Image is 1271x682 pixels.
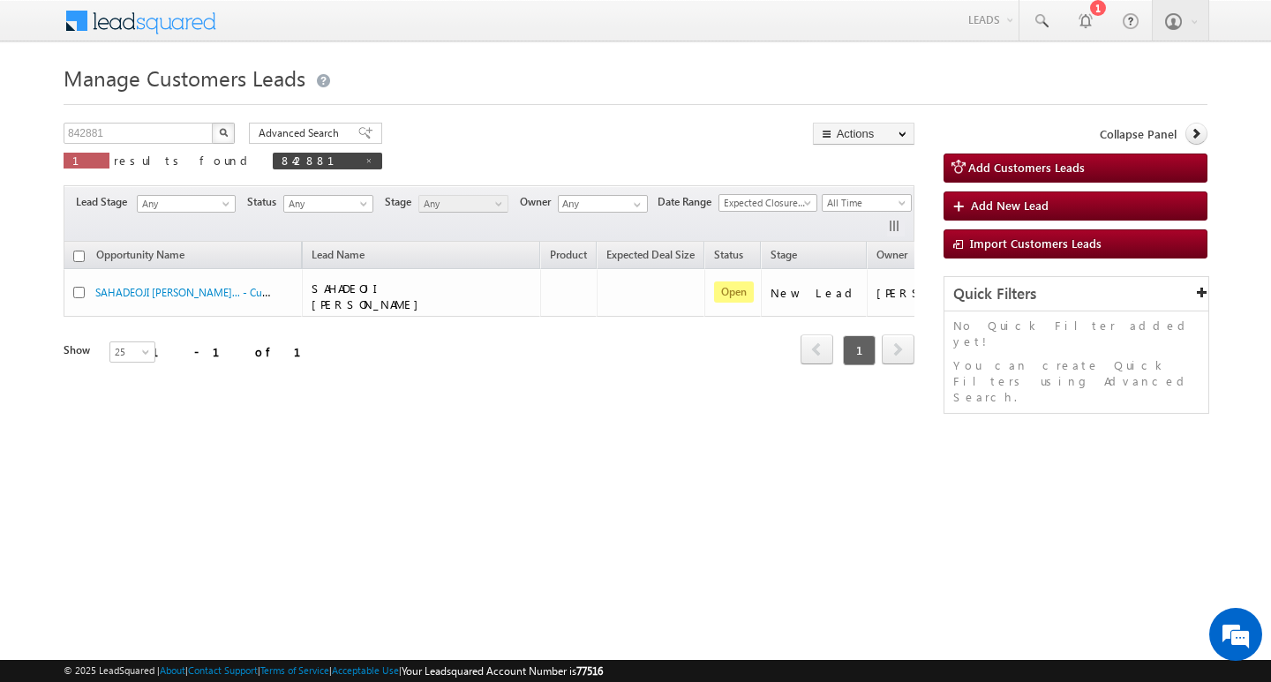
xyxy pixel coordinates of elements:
[968,160,1085,175] span: Add Customers Leads
[598,245,703,268] a: Expected Deal Size
[402,664,603,678] span: Your Leadsquared Account Number is
[290,9,332,51] div: Minimize live chat window
[109,341,155,363] a: 25
[152,341,322,362] div: 1 - 1 of 1
[705,245,752,268] a: Status
[138,196,229,212] span: Any
[576,664,603,678] span: 77516
[762,245,806,268] a: Stage
[520,194,558,210] span: Owner
[247,194,283,210] span: Status
[64,342,95,358] div: Show
[160,664,185,676] a: About
[558,195,648,213] input: Type to Search
[92,93,297,116] div: Chat with us now
[87,245,193,268] a: Opportunity Name
[719,195,811,211] span: Expected Closure Date
[418,195,508,213] a: Any
[385,194,418,210] span: Stage
[771,248,797,261] span: Stage
[284,196,368,212] span: Any
[96,248,184,261] span: Opportunity Name
[813,123,914,145] button: Actions
[76,194,134,210] span: Lead Stage
[624,196,646,214] a: Show All Items
[219,128,228,137] img: Search
[882,336,914,364] a: next
[259,125,344,141] span: Advanced Search
[823,195,906,211] span: All Time
[843,335,876,365] span: 1
[876,285,992,301] div: [PERSON_NAME]
[240,543,320,567] em: Start Chat
[1100,126,1177,142] span: Collapse Panel
[303,245,373,268] span: Lead Name
[64,64,305,92] span: Manage Customers Leads
[882,334,914,364] span: next
[64,663,603,679] span: © 2025 LeadSquared | | | | |
[72,153,101,168] span: 1
[550,248,587,261] span: Product
[970,236,1102,251] span: Import Customers Leads
[419,196,503,212] span: Any
[953,357,1200,405] p: You can create Quick Filters using Advanced Search.
[971,198,1049,213] span: Add New Lead
[658,194,718,210] span: Date Range
[23,163,322,528] textarea: Type your message and hit 'Enter'
[801,336,833,364] a: prev
[801,334,833,364] span: prev
[30,93,74,116] img: d_60004797649_company_0_60004797649
[312,281,427,311] span: SAHADEOJI [PERSON_NAME]
[282,153,356,168] span: 842881
[114,153,254,168] span: results found
[822,194,912,212] a: All Time
[944,277,1208,311] div: Quick Filters
[606,248,695,261] span: Expected Deal Size
[73,251,85,262] input: Check all records
[110,344,157,360] span: 25
[718,194,817,212] a: Expected Closure Date
[332,664,399,676] a: Acceptable Use
[876,248,907,261] span: Owner
[953,318,1200,349] p: No Quick Filter added yet!
[188,664,258,676] a: Contact Support
[260,664,329,676] a: Terms of Service
[283,195,373,213] a: Any
[95,284,327,299] a: SAHADEOJI [PERSON_NAME]... - Customers Leads
[137,195,236,213] a: Any
[771,285,859,301] div: New Lead
[714,281,754,303] span: Open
